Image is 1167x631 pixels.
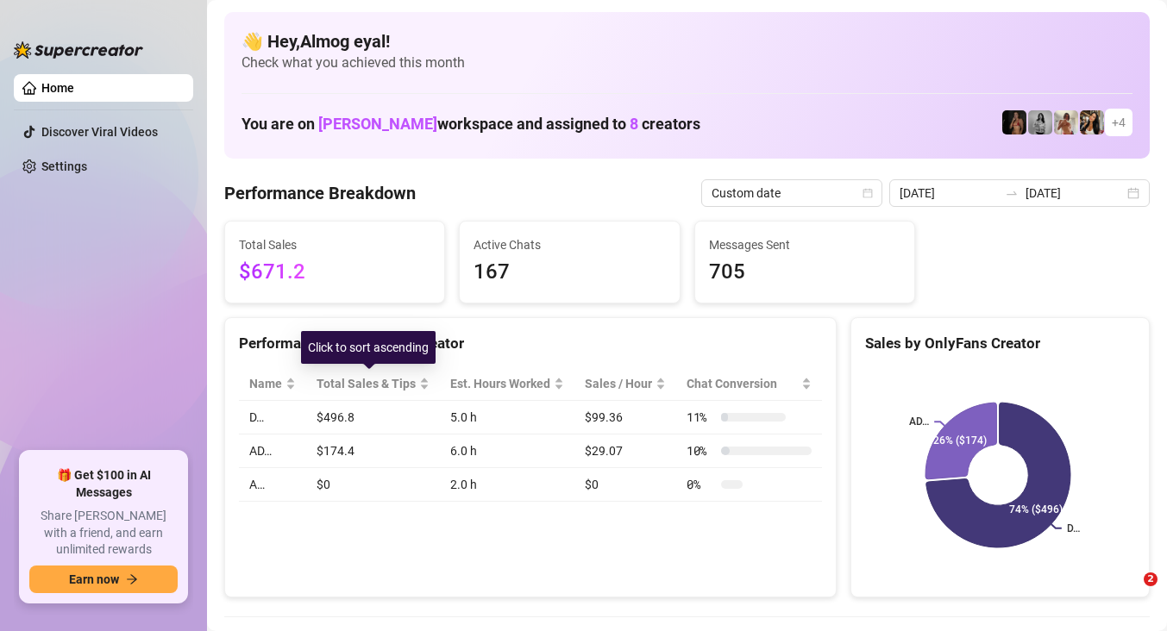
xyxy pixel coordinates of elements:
[1144,572,1158,586] span: 2
[450,374,550,393] div: Est. Hours Worked
[709,256,900,289] span: 705
[574,367,676,401] th: Sales / Hour
[301,331,436,364] div: Click to sort ascending
[306,401,440,434] td: $496.8
[239,401,306,434] td: D…
[1067,522,1080,534] text: D…
[1054,110,1078,134] img: Green
[239,235,430,254] span: Total Sales
[29,565,178,593] button: Earn nowarrow-right
[1005,186,1019,200] span: to
[318,115,437,133] span: [PERSON_NAME]
[224,181,416,205] h4: Performance Breakdown
[306,367,440,401] th: Total Sales & Tips
[41,81,74,95] a: Home
[69,572,119,586] span: Earn now
[687,475,714,494] span: 0 %
[909,415,929,428] text: AD…
[239,367,306,401] th: Name
[440,434,574,468] td: 6.0 h
[574,468,676,502] td: $0
[242,29,1132,53] h4: 👋 Hey, Almog eyal !
[865,332,1135,355] div: Sales by OnlyFans Creator
[687,374,798,393] span: Chat Conversion
[863,188,873,198] span: calendar
[574,401,676,434] td: $99.36
[1028,110,1052,134] img: A
[630,115,638,133] span: 8
[29,467,178,501] span: 🎁 Get $100 in AI Messages
[574,434,676,468] td: $29.07
[709,235,900,254] span: Messages Sent
[242,53,1132,72] span: Check what you achieved this month
[900,184,998,203] input: Start date
[1005,186,1019,200] span: swap-right
[474,256,665,289] span: 167
[239,434,306,468] td: AD…
[687,441,714,460] span: 10 %
[1080,110,1104,134] img: AD
[1002,110,1026,134] img: D
[41,159,87,173] a: Settings
[29,508,178,559] span: Share [PERSON_NAME] with a friend, and earn unlimited rewards
[712,180,872,206] span: Custom date
[687,408,714,427] span: 11 %
[1108,572,1150,614] iframe: Intercom live chat
[440,401,574,434] td: 5.0 h
[41,125,158,139] a: Discover Viral Videos
[317,374,416,393] span: Total Sales & Tips
[239,332,822,355] div: Performance by OnlyFans Creator
[239,256,430,289] span: $671.2
[306,468,440,502] td: $0
[242,115,700,134] h1: You are on workspace and assigned to creators
[676,367,822,401] th: Chat Conversion
[1112,113,1126,132] span: + 4
[14,41,143,59] img: logo-BBDzfeDw.svg
[239,468,306,502] td: A…
[249,374,282,393] span: Name
[585,374,652,393] span: Sales / Hour
[306,434,440,468] td: $174.4
[474,235,665,254] span: Active Chats
[1026,184,1124,203] input: End date
[126,573,138,585] span: arrow-right
[440,468,574,502] td: 2.0 h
